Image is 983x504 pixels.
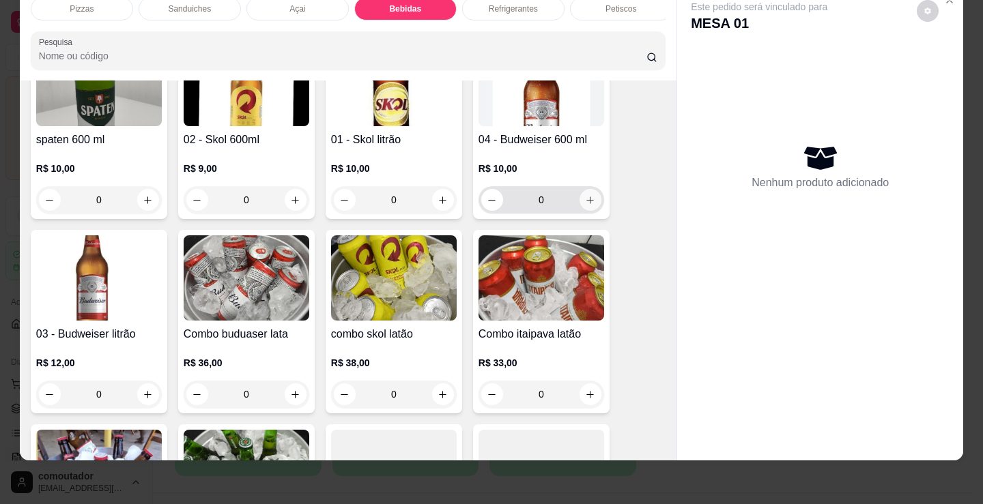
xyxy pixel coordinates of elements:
[432,189,454,211] button: increase-product-quantity
[331,132,457,148] h4: 01 - Skol litrão
[389,3,421,14] p: Bebidas
[606,3,636,14] p: Petiscos
[432,383,454,405] button: increase-product-quantity
[39,383,61,405] button: decrease-product-quantity
[691,14,827,33] p: MESA 01
[331,41,457,126] img: product-image
[186,189,208,211] button: decrease-product-quantity
[334,383,356,405] button: decrease-product-quantity
[331,356,457,370] p: R$ 38,00
[479,326,604,342] h4: Combo itaipava latão
[36,162,162,175] p: R$ 10,00
[331,235,457,321] img: product-image
[39,189,61,211] button: decrease-product-quantity
[137,189,159,211] button: increase-product-quantity
[479,162,604,175] p: R$ 10,00
[137,383,159,405] button: increase-product-quantity
[36,326,162,342] h4: 03 - Budweiser litrão
[184,132,309,148] h4: 02 - Skol 600ml
[36,41,162,126] img: product-image
[479,41,604,126] img: product-image
[479,132,604,148] h4: 04 - Budweiser 600 ml
[36,356,162,370] p: R$ 12,00
[168,3,211,14] p: Sanduiches
[184,162,309,175] p: R$ 9,00
[186,383,208,405] button: decrease-product-quantity
[70,3,94,14] p: Pizzas
[481,383,503,405] button: decrease-product-quantity
[752,175,889,191] p: Nenhum produto adicionado
[36,132,162,148] h4: spaten 600 ml
[479,356,604,370] p: R$ 33,00
[481,189,503,211] button: decrease-product-quantity
[331,162,457,175] p: R$ 10,00
[334,189,356,211] button: decrease-product-quantity
[289,3,305,14] p: Açai
[489,3,538,14] p: Refrigerantes
[36,235,162,321] img: product-image
[184,41,309,126] img: product-image
[285,383,307,405] button: increase-product-quantity
[285,189,307,211] button: increase-product-quantity
[479,235,604,321] img: product-image
[39,36,77,48] label: Pesquisa
[39,49,647,63] input: Pesquisa
[184,326,309,342] h4: Combo buduaser lata
[184,235,309,321] img: product-image
[580,383,601,405] button: increase-product-quantity
[331,326,457,342] h4: combo skol latão
[580,189,601,211] button: increase-product-quantity
[184,356,309,370] p: R$ 36,00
